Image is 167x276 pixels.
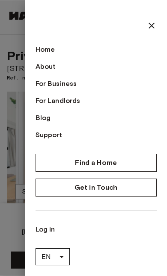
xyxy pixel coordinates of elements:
a: Find a Home [36,154,157,172]
a: Blog [36,113,157,123]
a: Log in [36,224,157,235]
a: About [36,62,157,72]
a: For Landlords [36,96,157,106]
a: Home [36,44,157,55]
a: Support [36,130,157,140]
div: EN [36,245,70,269]
a: Get in Touch [36,179,157,197]
a: For Business [36,79,157,89]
